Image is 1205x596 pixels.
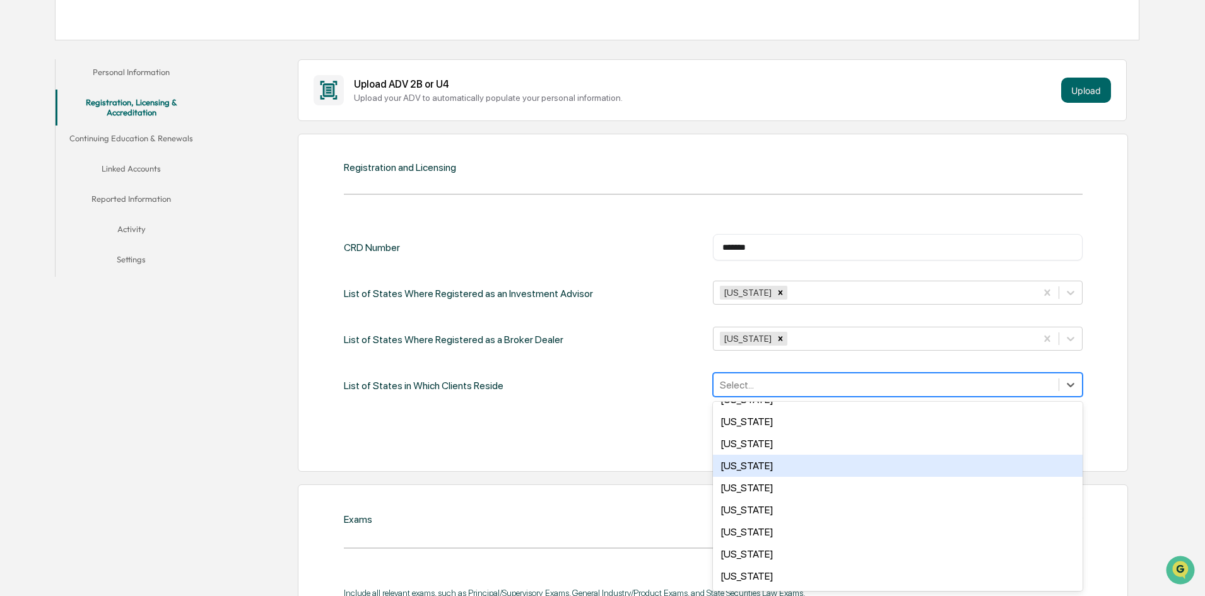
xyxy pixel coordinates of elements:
span: Attestations [104,159,156,172]
button: Registration, Licensing & Accreditation [56,90,207,126]
div: Remove Florida [773,286,787,300]
iframe: Open customer support [1165,554,1199,588]
div: [US_STATE] [713,411,1083,433]
div: New [1044,512,1083,527]
div: We're available if you need us! [43,109,160,119]
div: 🖐️ [13,160,23,170]
img: 1746055101610-c473b297-6a78-478c-a979-82029cc54cd1 [13,96,35,119]
div: [US_STATE] [720,286,773,300]
div: [US_STATE] [713,455,1083,477]
span: Pylon [126,214,153,223]
button: Continuing Education & Renewals [56,126,207,156]
div: Upload your ADV to automatically populate your personal information. [354,93,1056,103]
div: [US_STATE] [720,332,773,346]
div: CRD Number [344,234,400,260]
a: Powered byPylon [89,213,153,223]
div: Start new chat [43,96,207,109]
div: List of States Where Registered as a Broker Dealer [344,327,563,353]
div: [US_STATE] [713,565,1083,587]
div: [US_STATE] [713,477,1083,499]
button: Settings [56,247,207,277]
button: Reported Information [56,186,207,216]
span: Data Lookup [25,183,79,196]
div: [US_STATE] [713,499,1083,521]
div: Registration and Licensing [344,161,456,173]
div: [US_STATE] [713,433,1083,455]
span: Preclearance [25,159,81,172]
button: Personal Information [56,59,207,90]
div: List of States in Which Clients Reside [344,373,503,399]
a: 🖐️Preclearance [8,154,86,177]
div: 🗄️ [91,160,102,170]
button: Linked Accounts [56,156,207,186]
button: Upload [1061,78,1111,103]
div: Upload ADV 2B or U4 [354,78,1056,90]
div: [US_STATE] [713,543,1083,565]
div: secondary tabs example [56,59,207,277]
div: [US_STATE] [713,521,1083,543]
a: 🔎Data Lookup [8,178,85,201]
button: Start new chat [215,100,230,115]
div: Remove Florida [773,332,787,346]
div: Exams [344,513,372,525]
div: List of States Where Registered as an Investment Advisor [344,281,593,307]
button: Activity [56,216,207,247]
a: 🗄️Attestations [86,154,162,177]
div: 🔎 [13,184,23,194]
p: How can we help? [13,26,230,47]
